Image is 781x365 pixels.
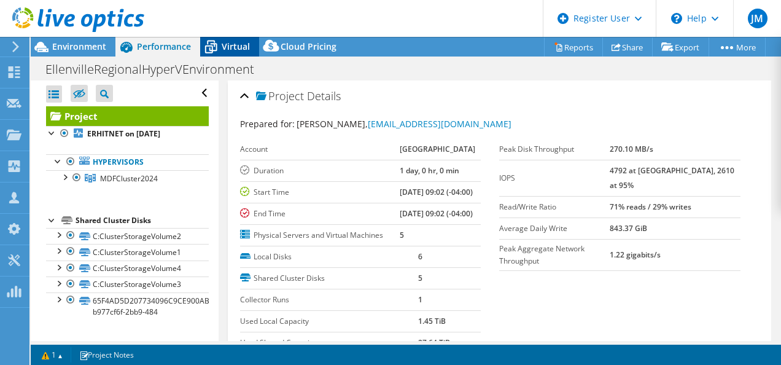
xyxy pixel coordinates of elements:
a: Reports [544,37,603,57]
a: More [709,37,766,57]
b: 1.45 TiB [418,316,446,326]
a: Project [46,106,209,126]
b: 270.10 MB/s [610,144,653,154]
label: Used Local Capacity [240,315,419,328]
span: Performance [137,41,191,52]
a: Export [652,37,709,57]
span: Project [256,90,304,103]
span: [PERSON_NAME], [297,118,511,130]
b: [DATE] 09:02 (-04:00) [400,208,473,219]
a: C:ClusterStorageVolume4 [46,261,209,277]
a: C:ClusterStorageVolume3 [46,277,209,292]
span: Virtual [222,41,250,52]
span: Details [307,88,341,103]
span: Environment [52,41,106,52]
label: Account [240,143,400,155]
b: ERHITNET on [DATE] [87,128,160,139]
label: Physical Servers and Virtual Machines [240,229,400,241]
a: C:ClusterStorageVolume2 [46,228,209,244]
a: 1 [33,347,71,363]
b: [DATE] 09:02 (-04:00) [400,187,473,197]
label: IOPS [499,172,609,184]
span: JM [748,9,767,28]
a: C:ClusterStorageVolume1 [46,244,209,260]
label: Duration [240,165,400,177]
a: Project Notes [71,347,142,363]
label: End Time [240,208,400,220]
span: Cloud Pricing [281,41,336,52]
label: Used Shared Capacity [240,337,419,349]
b: 5 [400,230,404,240]
a: Share [602,37,653,57]
b: 1 [418,294,422,305]
a: MDFCluster2024 [46,170,209,186]
b: [GEOGRAPHIC_DATA] [400,144,475,154]
div: Shared Cluster Disks [76,213,209,228]
label: Prepared for: [240,118,295,130]
a: 65F4AD5D207734096C9CE900AB0DFAA1-b977cf6f-2bb9-484 [46,292,209,320]
label: Start Time [240,186,400,198]
b: 71% reads / 29% writes [610,202,691,212]
label: Peak Disk Throughput [499,143,609,155]
label: Read/Write Ratio [499,201,609,213]
b: 6 [418,251,422,262]
label: Collector Runs [240,294,419,306]
h1: EllenvilleRegionalHyperVEnvironment [40,63,273,76]
b: 1.22 gigabits/s [610,249,661,260]
b: 843.37 GiB [610,223,647,234]
b: 4792 at [GEOGRAPHIC_DATA], 2610 at 95% [610,165,734,190]
label: Shared Cluster Disks [240,272,419,285]
span: MDFCluster2024 [100,173,158,184]
a: Hypervisors [46,154,209,170]
label: Average Daily Write [499,222,609,235]
a: ERHITNET on [DATE] [46,126,209,142]
b: 5 [418,273,422,283]
b: 1 day, 0 hr, 0 min [400,165,459,176]
label: Local Disks [240,251,419,263]
a: [EMAIL_ADDRESS][DOMAIN_NAME] [368,118,511,130]
label: Peak Aggregate Network Throughput [499,243,609,267]
b: 27.64 TiB [418,337,450,348]
svg: \n [671,13,682,24]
